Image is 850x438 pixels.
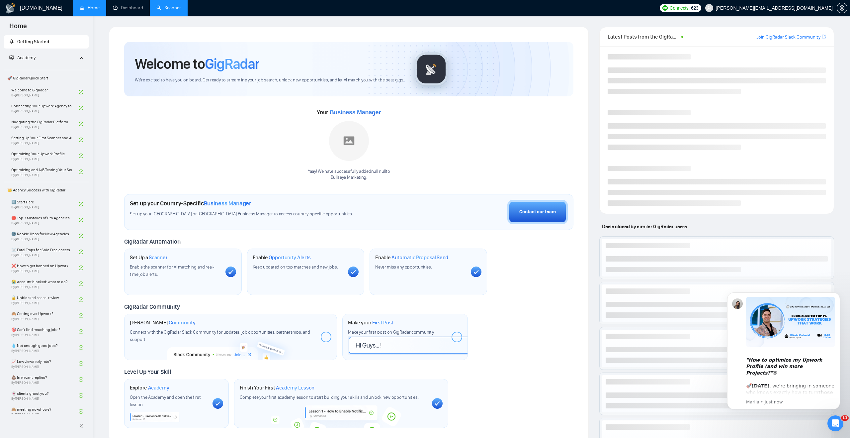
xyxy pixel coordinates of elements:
[253,254,311,261] h1: Enable
[79,345,83,350] span: check-circle
[4,35,89,49] li: Getting Started
[156,5,181,11] a: searchScanner
[79,106,83,110] span: check-circle
[11,229,79,243] a: 🌚 Rookie Traps for New AgenciesBy[PERSON_NAME]
[9,39,14,44] span: rocket
[79,234,83,238] span: check-circle
[317,109,381,116] span: Your
[79,250,83,254] span: check-circle
[11,164,79,179] a: Optimizing and A/B Testing Your Scanner for Better ResultsBy[PERSON_NAME]
[167,329,294,360] img: slackcommunity-bg.png
[79,281,83,286] span: check-circle
[79,329,83,334] span: check-circle
[756,34,820,41] a: Join GigRadar Slack Community
[822,34,826,40] a: export
[17,55,36,60] span: Academy
[415,53,448,86] img: gigradar-logo.png
[608,33,679,41] span: Latest Posts from the GigRadar Community
[79,138,83,142] span: check-circle
[11,292,79,307] a: 🔓 Unblocked cases: reviewBy[PERSON_NAME]
[135,77,404,83] span: We're excited to have you on board. Get ready to streamline your job search, unlock new opportuni...
[330,109,381,116] span: Business Manager
[266,405,416,428] img: academy-bg.png
[11,133,79,147] a: Setting Up Your First Scanner and Auto-BidderBy[PERSON_NAME]
[79,313,83,318] span: check-circle
[308,168,390,181] div: Yaay! We have successfully added null null to
[148,384,169,391] span: Academy
[79,90,83,94] span: check-circle
[9,55,36,60] span: Academy
[9,55,14,60] span: fund-projection-screen
[130,319,196,326] h1: [PERSON_NAME]
[11,404,79,419] a: 🙈 meeting no-shows?By[PERSON_NAME]
[130,329,310,342] span: Connect with the GigRadar Slack Community for updates, job opportunities, partnerships, and support.
[79,297,83,302] span: check-circle
[5,3,16,14] img: logo
[205,55,259,73] span: GigRadar
[11,324,79,339] a: 🎯 Can't find matching jobs?By[PERSON_NAME]
[253,264,338,270] span: Keep updated on top matches and new jobs.
[375,254,448,261] h1: Enable
[240,394,419,400] span: Complete your first academy lesson to start building your skills and unlock new opportunities.
[308,174,390,181] p: Bullseye Marketing .
[79,409,83,414] span: check-circle
[11,372,79,387] a: 💩 Irrelevant replies?By[PERSON_NAME]
[691,4,698,12] span: 623
[4,21,32,35] span: Home
[11,85,79,99] a: Welcome to GigRadarBy[PERSON_NAME]
[240,384,314,391] h1: Finish Your First
[79,218,83,222] span: check-circle
[11,101,79,115] a: Connecting Your Upwork Agency to GigRadarBy[PERSON_NAME]
[80,5,100,11] a: homeHome
[79,122,83,126] span: check-circle
[5,71,88,85] span: 🚀 GigRadar Quick Start
[79,266,83,270] span: check-circle
[113,5,143,11] a: dashboardDashboard
[348,329,434,335] span: Make your first post on GigRadar community.
[11,213,79,227] a: ⛔ Top 3 Mistakes of Pro AgenciesBy[PERSON_NAME]
[837,3,847,13] button: setting
[11,340,79,355] a: 💧 Not enough good jobs?By[PERSON_NAME]
[391,254,448,261] span: Automatic Proposal Send
[79,169,83,174] span: check-circle
[348,319,393,326] h1: Make your
[79,202,83,206] span: check-circle
[130,394,201,407] span: Open the Academy and open the first lesson.
[662,5,668,11] img: upwork-logo.png
[135,55,259,73] h1: Welcome to
[11,276,79,291] a: 😭 Account blocked: what to do?By[PERSON_NAME]
[269,254,311,261] span: Opportunity Alerts
[79,154,83,158] span: check-circle
[124,368,171,376] span: Level Up Your Skill
[375,264,432,270] span: Never miss any opportunities.
[204,200,251,207] span: Business Manager
[11,356,79,371] a: 📈 Low view/reply rate?By[PERSON_NAME]
[169,319,196,326] span: Community
[837,5,847,11] span: setting
[372,319,393,326] span: First Post
[5,183,88,197] span: 👑 Agency Success with GigRadar
[717,282,850,420] iframe: Intercom notifications message
[11,245,79,259] a: ☠️ Fatal Traps for Solo FreelancersBy[PERSON_NAME]
[827,415,843,431] iframe: Intercom live chat
[79,422,86,429] span: double-left
[11,388,79,403] a: 👻 clients ghost you?By[PERSON_NAME]
[79,377,83,382] span: check-circle
[79,393,83,398] span: check-circle
[130,200,251,207] h1: Set up your Country-Specific
[11,261,79,275] a: ❌ How to get banned on UpworkBy[PERSON_NAME]
[599,221,689,232] span: Deals closed by similar GigRadar users
[149,254,167,261] span: Scanner
[276,384,314,391] span: Academy Lesson
[11,308,79,323] a: 🙈 Getting over Upwork?By[PERSON_NAME]
[507,200,568,224] button: Contact our team
[17,39,49,45] span: Getting Started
